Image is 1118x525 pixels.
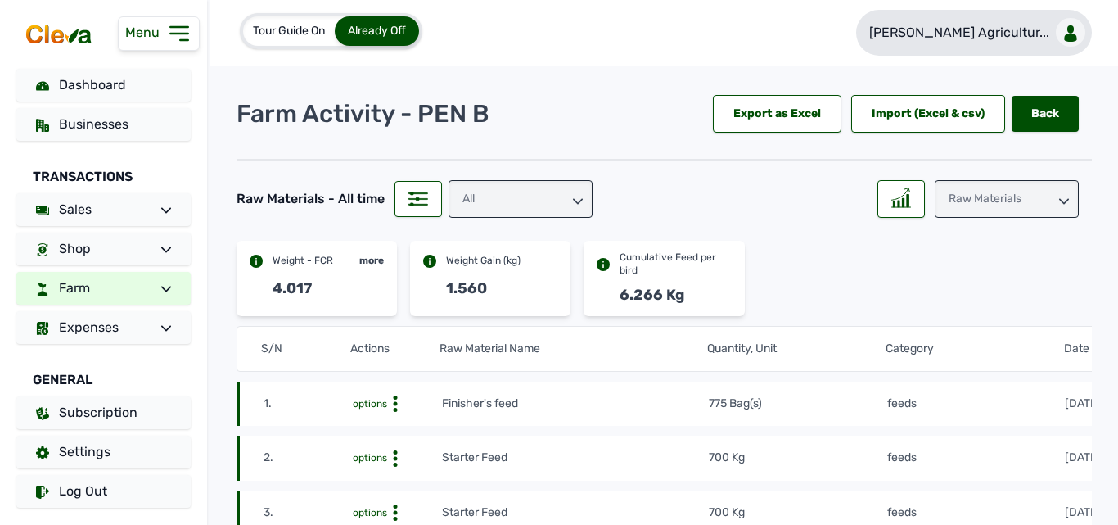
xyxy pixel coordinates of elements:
[439,340,706,358] th: Raw Material Name
[441,504,709,522] td: Starter Feed
[869,23,1049,43] p: [PERSON_NAME] Agricultur...
[885,340,1063,358] th: Category
[359,254,384,267] div: more
[449,180,593,218] div: All
[260,340,349,358] th: S/N
[23,23,95,46] img: cleva_logo.png
[16,436,191,468] a: Settings
[935,180,1079,218] div: Raw Materials
[263,449,352,467] td: 2.
[16,396,191,429] a: Subscription
[886,504,1065,522] td: feeds
[886,449,1065,467] td: feeds
[1012,96,1079,132] a: Back
[16,193,191,226] a: Sales
[237,189,385,209] div: Raw Materials - All time
[263,395,352,413] td: 1.
[273,254,333,267] div: Weight - FCR
[253,24,325,38] span: Tour Guide On
[125,25,166,40] span: Menu
[446,254,521,267] div: Weight Gain (kg)
[851,95,1005,133] div: Import (Excel & csv)
[16,311,191,344] a: Expenses
[446,277,487,300] div: 1.560
[237,99,489,129] p: Farm Activity - PEN B
[708,449,886,467] td: 700 Kg
[620,283,684,306] div: 6.266 Kg
[348,24,406,38] span: Already Off
[59,405,137,420] span: Subscription
[16,272,191,305] a: Farm
[16,351,191,396] div: General
[856,10,1092,56] a: [PERSON_NAME] Agricultur...
[59,483,107,499] span: Log Out
[441,449,709,467] td: Starter Feed
[16,69,191,102] a: Dashboard
[353,398,387,410] span: options
[59,444,110,459] span: Settings
[349,340,439,358] th: Actions
[353,507,387,518] span: options
[353,452,387,464] span: options
[620,251,731,277] div: Cumulative Feed per bird
[59,116,128,132] span: Businesses
[59,280,90,296] span: Farm
[441,395,709,413] td: Finisher's feed
[16,233,191,265] a: Shop
[708,395,886,413] td: 775 Bag(s)
[16,108,191,141] a: Businesses
[59,77,126,93] span: Dashboard
[59,241,91,256] span: Shop
[59,319,119,335] span: Expenses
[886,395,1065,413] td: feeds
[16,147,191,193] div: Transactions
[263,504,352,522] td: 3.
[713,95,841,133] div: Export as Excel
[273,277,312,300] div: 4.017
[59,201,92,217] span: Sales
[708,504,886,522] td: 700 Kg
[706,340,885,358] th: Quantity, Unit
